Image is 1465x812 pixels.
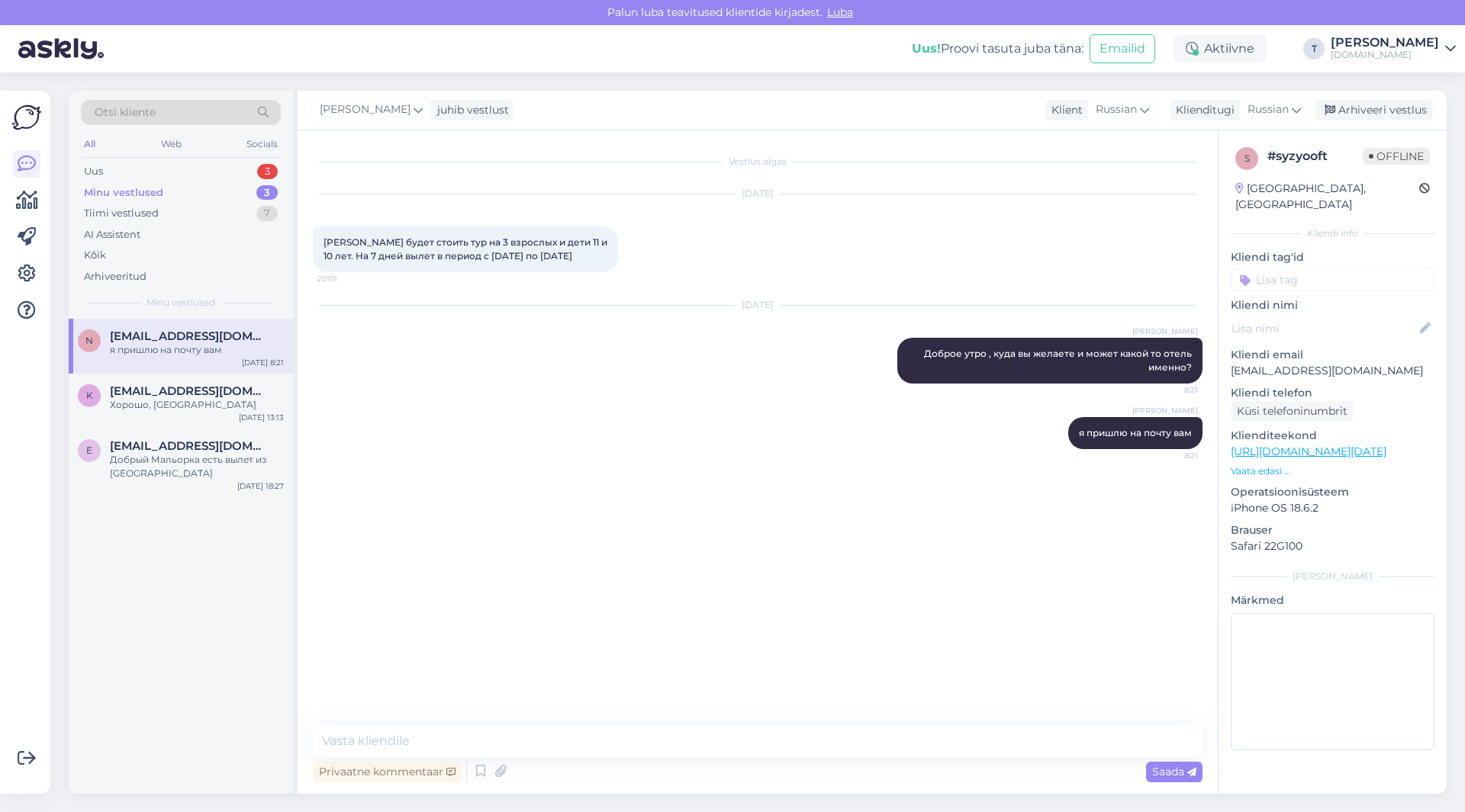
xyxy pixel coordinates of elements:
a: [URL][DOMAIN_NAME][DATE] [1231,445,1386,458]
p: Brauser [1231,522,1434,538]
span: Russian [1096,101,1137,118]
div: T [1303,38,1325,59]
div: Tiimi vestlused [84,206,159,221]
span: [PERSON_NAME] будет стоить тур на 3 взрослых и дети 11 и 10 лет. На 7 дней вылет в период с [DATE... [324,236,610,262]
a: [PERSON_NAME][DOMAIN_NAME] [1331,37,1456,61]
div: [DATE] 18:27 [237,480,284,492]
div: [DOMAIN_NAME] [1331,49,1439,61]
div: Aktiivne [1174,35,1267,63]
div: Minu vestlused [84,185,163,201]
p: Klienditeekond [1231,428,1434,444]
span: Доброе утро , куда вы желаете и может какой то отель именно? [924,348,1194,373]
button: Emailid [1090,34,1155,63]
span: Russian [1248,101,1289,118]
span: 8:21 [1141,450,1198,461]
span: kippi93@mail.ru [110,384,269,398]
div: Arhiveeri vestlus [1315,100,1433,120]
div: # syzyooft [1267,147,1363,165]
div: Uus [84,164,103,179]
p: Kliendi email [1231,347,1434,363]
div: Socials [243,134,281,154]
span: я пришлю на почту вам [1079,427,1192,438]
span: n [85,335,93,346]
div: Privaatne kommentaar [313,762,462,782]
p: Kliendi tag'id [1231,249,1434,265]
span: Offline [1363,148,1430,165]
div: Kõik [84,248,106,263]
p: Kliendi nimi [1231,297,1434,313]
span: s [1244,152,1250,164]
span: Minu vestlused [146,296,215,310]
b: Uus! [912,41,941,56]
div: [GEOGRAPHIC_DATA], [GEOGRAPHIC_DATA] [1235,181,1419,213]
span: [PERSON_NAME] [1132,326,1198,337]
span: Luba [823,5,858,19]
span: [PERSON_NAME] [320,101,411,118]
div: AI Assistent [84,227,140,242]
div: Küsi telefoninumbrit [1231,401,1354,422]
span: e [86,445,92,456]
div: Vestlus algas [313,155,1203,168]
span: Otsi kliente [95,104,156,120]
div: Klienditugi [1170,102,1235,118]
div: Добрый Мальорка есть вылет из [GEOGRAPHIC_DATA] [110,453,284,480]
span: [PERSON_NAME] [1132,405,1198,416]
p: Safari 22G100 [1231,538,1434,554]
div: [DATE] 8:21 [242,357,284,368]
span: nataljaroosimagi@gmail.com [110,329,269,343]
span: eliisja@hotmail.com [110,439,269,453]
div: Web [158,134,185,154]
span: Saada [1152,765,1196,778]
div: Kliendi info [1231,226,1434,240]
div: Proovi tasuta juba täna: [912,40,1083,58]
div: Arhiveeritud [84,269,146,284]
span: 8:21 [1141,384,1198,396]
div: 7 [256,206,278,221]
div: я пришлю на почту вам [110,343,284,357]
span: k [86,390,93,401]
div: All [81,134,98,154]
div: [DATE] [313,187,1203,201]
div: 3 [256,185,278,201]
input: Lisa tag [1231,268,1434,291]
div: [DATE] 13:13 [239,412,284,423]
div: [DATE] [313,298,1203,312]
input: Lisa nimi [1232,320,1417,337]
p: Vaata edasi ... [1231,464,1434,478]
div: [PERSON_NAME] [1331,37,1439,49]
p: [EMAIL_ADDRESS][DOMAIN_NAME] [1231,363,1434,379]
div: Хорошо, [GEOGRAPHIC_DATA] [110,398,284,412]
div: juhib vestlust [431,102,509,118]
img: Askly Logo [12,103,41,132]
p: Operatsioonisüsteem [1231,484,1434,500]
p: iPhone OS 18.6.2 [1231,500,1434,516]
div: Klient [1045,102,1083,118]
span: 20:01 [317,273,375,284]
div: 3 [257,164,278,179]
p: Kliendi telefon [1231,385,1434,401]
p: Märkmed [1231,592,1434,608]
div: [PERSON_NAME] [1231,570,1434,583]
